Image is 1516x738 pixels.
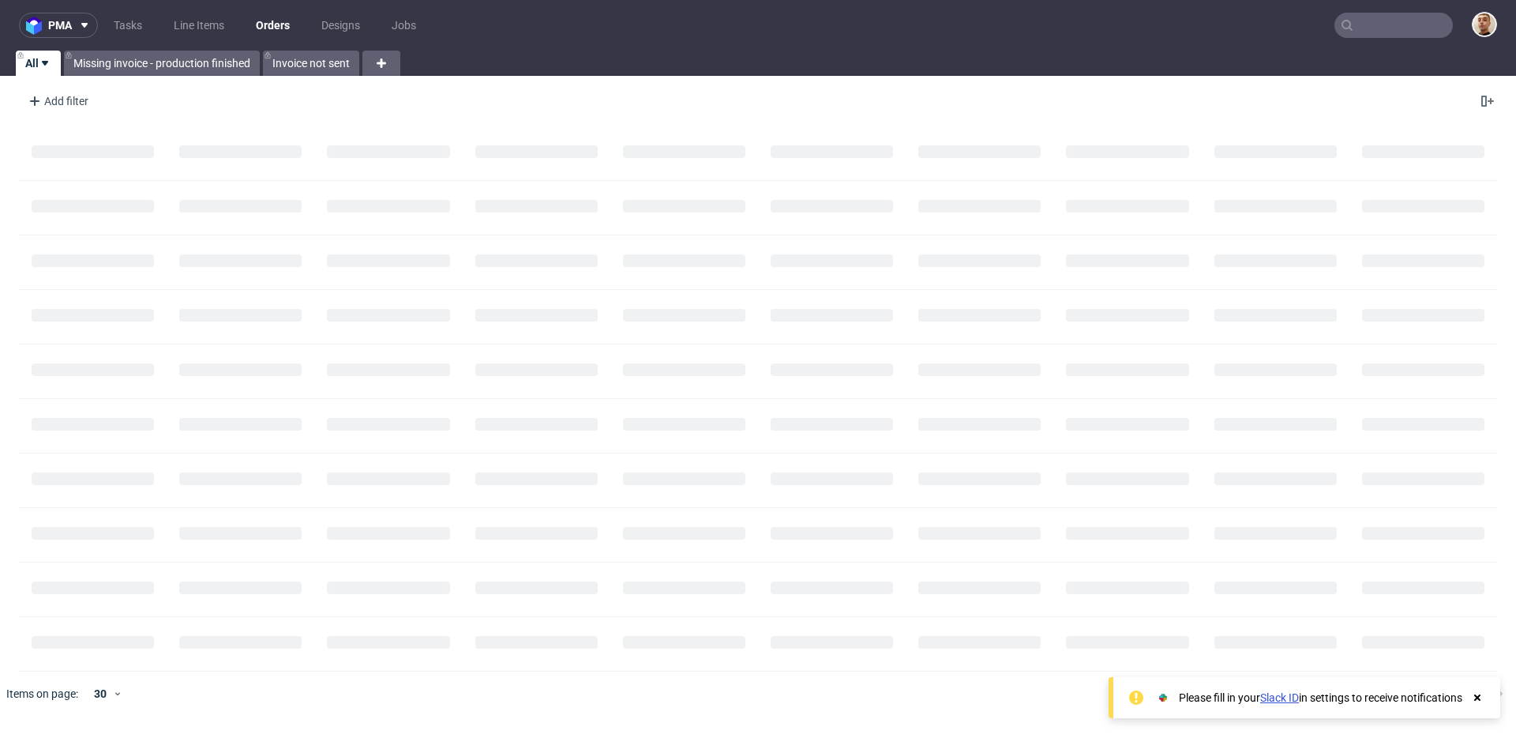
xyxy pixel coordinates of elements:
a: Invoice not sent [263,51,359,76]
span: Items on page: [6,686,78,702]
a: Jobs [382,13,426,38]
img: logo [26,17,48,35]
a: Tasks [104,13,152,38]
div: 30 [84,683,113,705]
a: Line Items [164,13,234,38]
a: Missing invoice - production finished [64,51,260,76]
span: pma [48,20,72,31]
img: Bartłomiej Leśniczuk [1473,13,1495,36]
div: Add filter [22,88,92,114]
a: Orders [246,13,299,38]
img: Slack [1155,690,1171,706]
div: Please fill in your in settings to receive notifications [1179,690,1462,706]
a: All [16,51,61,76]
a: Slack ID [1260,691,1299,704]
button: pma [19,13,98,38]
a: Designs [312,13,370,38]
